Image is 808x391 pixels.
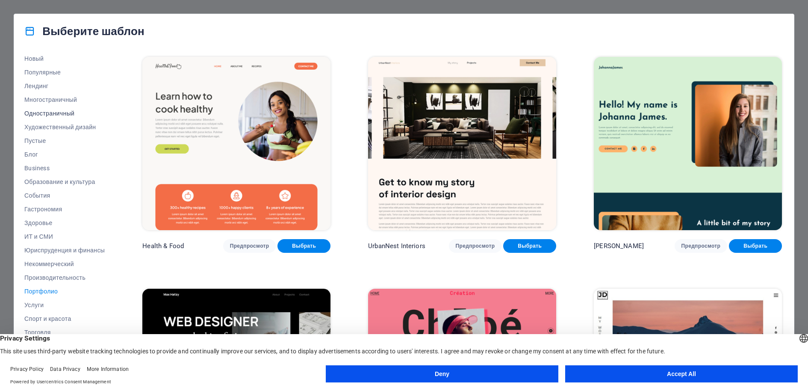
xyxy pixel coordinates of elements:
[277,239,330,253] button: Выбрать
[594,57,782,230] img: Johanna James
[736,243,775,249] span: Выбрать
[456,243,495,249] span: Предпросмотр
[368,242,425,250] p: UrbanNest Interiors
[24,261,105,267] span: Некоммерческий
[24,24,144,38] h4: Выберите шаблон
[24,302,105,308] span: Услуги
[368,57,556,230] img: UrbanNest Interiors
[223,239,276,253] button: Предпросмотр
[510,243,549,249] span: Выбрать
[449,239,502,253] button: Предпросмотр
[24,284,105,298] button: Портфолио
[24,65,105,79] button: Популярные
[24,315,105,322] span: Спорт и красота
[24,96,105,103] span: Многостраничный
[24,83,105,89] span: Лендинг
[24,79,105,93] button: Лендинг
[24,192,105,199] span: События
[24,55,105,62] span: Новый
[24,230,105,243] button: ИТ и СМИ
[24,219,105,226] span: Здоровье
[24,312,105,326] button: Спорт и красота
[24,271,105,284] button: Производительность
[24,257,105,271] button: Некоммерческий
[594,242,644,250] p: [PERSON_NAME]
[230,243,269,249] span: Предпросмотр
[24,161,105,175] button: Business
[24,137,105,144] span: Пустые
[142,57,330,230] img: Health & Food
[24,288,105,295] span: Портфолио
[24,298,105,312] button: Услуги
[24,120,105,134] button: Художественный дизайн
[24,202,105,216] button: Гастрономия
[24,151,105,158] span: Блог
[24,178,105,185] span: Образование и культура
[24,206,105,213] span: Гастрономия
[24,134,105,148] button: Пустые
[24,329,105,336] span: Торговля
[24,274,105,281] span: Производительность
[24,247,105,254] span: Юриспруденция и финансы
[729,239,782,253] button: Выбрать
[24,107,105,120] button: Одностраничный
[24,52,105,65] button: Новый
[24,69,105,76] span: Популярные
[24,243,105,257] button: Юриспруденция и финансы
[24,216,105,230] button: Здоровье
[24,233,105,240] span: ИТ и СМИ
[24,175,105,189] button: Образование и культура
[24,326,105,339] button: Торговля
[142,242,184,250] p: Health & Food
[24,165,105,172] span: Business
[284,243,324,249] span: Выбрать
[675,239,728,253] button: Предпросмотр
[681,243,721,249] span: Предпросмотр
[24,148,105,161] button: Блог
[24,110,105,117] span: Одностраничный
[24,189,105,202] button: События
[24,124,105,130] span: Художественный дизайн
[503,239,556,253] button: Выбрать
[24,93,105,107] button: Многостраничный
